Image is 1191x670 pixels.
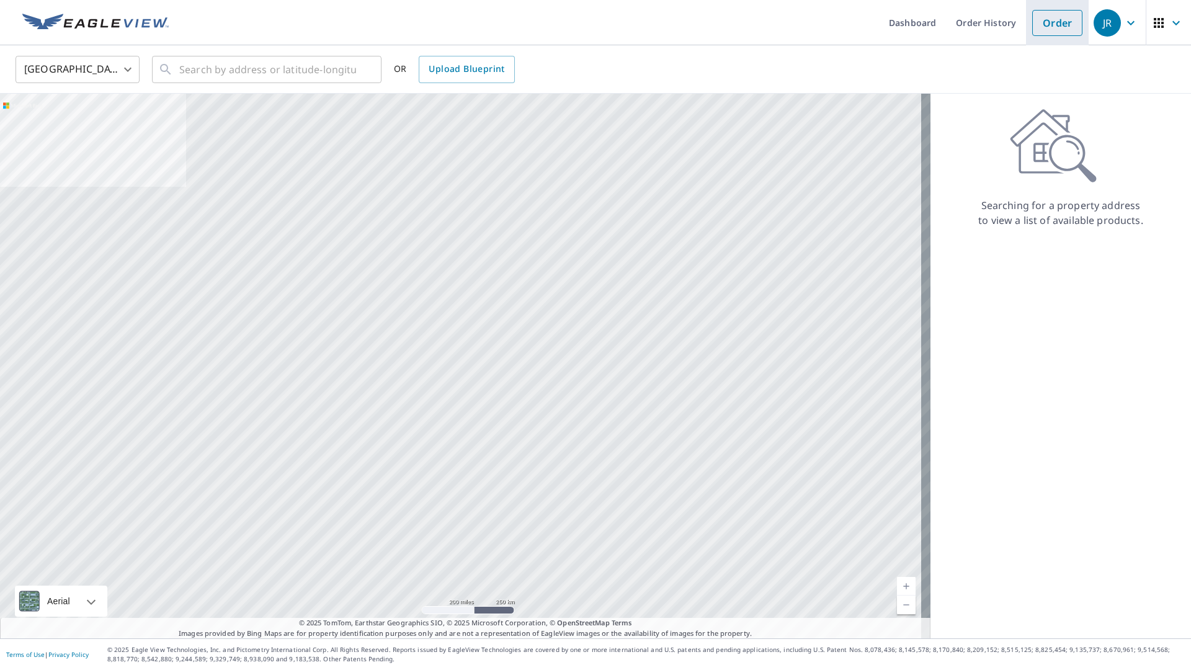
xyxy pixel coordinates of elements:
div: [GEOGRAPHIC_DATA] [16,52,140,87]
p: © 2025 Eagle View Technologies, Inc. and Pictometry International Corp. All Rights Reserved. Repo... [107,645,1185,664]
img: EV Logo [22,14,169,32]
div: JR [1094,9,1121,37]
span: © 2025 TomTom, Earthstar Geographics SIO, © 2025 Microsoft Corporation, © [299,618,632,628]
a: OpenStreetMap [557,618,609,627]
span: Upload Blueprint [429,61,504,77]
p: Searching for a property address to view a list of available products. [978,198,1144,228]
div: Aerial [15,586,107,617]
div: Aerial [43,586,74,617]
input: Search by address or latitude-longitude [179,52,356,87]
a: Privacy Policy [48,650,89,659]
a: Upload Blueprint [419,56,514,83]
a: Order [1032,10,1082,36]
a: Current Level 5, Zoom Out [897,596,916,614]
a: Terms [612,618,632,627]
p: | [6,651,89,658]
a: Current Level 5, Zoom In [897,577,916,596]
a: Terms of Use [6,650,45,659]
div: OR [394,56,515,83]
